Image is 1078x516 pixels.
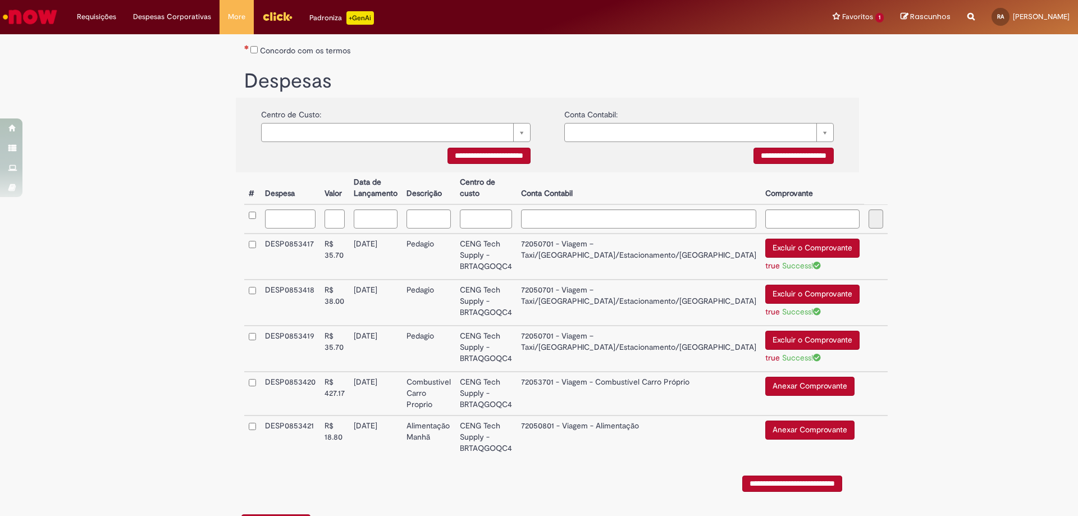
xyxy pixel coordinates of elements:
[349,326,402,372] td: [DATE]
[261,415,320,459] td: DESP0853421
[309,11,374,25] div: Padroniza
[349,415,402,459] td: [DATE]
[517,415,761,459] td: 72050801 - Viagem - Alimentação
[244,172,261,204] th: #
[765,421,855,440] button: Anexar Comprovante
[761,280,864,326] td: Excluir o Comprovante true Success!
[320,372,349,415] td: R$ 427.17
[761,172,864,204] th: Comprovante
[133,11,211,22] span: Despesas Corporativas
[261,123,531,142] a: Limpar campo {0}
[875,13,884,22] span: 1
[320,415,349,459] td: R$ 18.80
[765,377,855,396] button: Anexar Comprovante
[261,234,320,280] td: DESP0853417
[320,172,349,204] th: Valor
[1013,12,1070,21] span: [PERSON_NAME]
[77,11,116,22] span: Requisições
[765,307,780,317] a: true
[761,415,864,459] td: Anexar Comprovante
[228,11,245,22] span: More
[517,172,761,204] th: Conta Contabil
[261,326,320,372] td: DESP0853419
[346,11,374,25] p: +GenAi
[517,326,761,372] td: 72050701 - Viagem – Taxi/[GEOGRAPHIC_DATA]/Estacionamento/[GEOGRAPHIC_DATA]
[455,372,517,415] td: CENG Tech Supply - BRTAQGOQC4
[761,372,864,415] td: Anexar Comprovante
[349,372,402,415] td: [DATE]
[842,11,873,22] span: Favoritos
[455,415,517,459] td: CENG Tech Supply - BRTAQGOQC4
[761,326,864,372] td: Excluir o Comprovante true Success!
[517,234,761,280] td: 72050701 - Viagem – Taxi/[GEOGRAPHIC_DATA]/Estacionamento/[GEOGRAPHIC_DATA]
[261,372,320,415] td: DESP0853420
[997,13,1004,20] span: RA
[402,372,455,415] td: Combustivel Carro Proprio
[517,280,761,326] td: 72050701 - Viagem – Taxi/[GEOGRAPHIC_DATA]/Estacionamento/[GEOGRAPHIC_DATA]
[782,307,821,317] span: Success!
[402,234,455,280] td: Pedagio
[261,172,320,204] th: Despesa
[765,285,860,304] button: Excluir o Comprovante
[244,70,851,93] h1: Despesas
[262,8,293,25] img: click_logo_yellow_360x200.png
[402,172,455,204] th: Descrição
[782,261,821,271] span: Success!
[402,415,455,459] td: Alimentação Manhã
[765,353,780,363] a: true
[761,234,864,280] td: Excluir o Comprovante true Success!
[402,280,455,326] td: Pedagio
[564,123,834,142] a: Limpar campo {0}
[402,326,455,372] td: Pedagio
[765,239,860,258] button: Excluir o Comprovante
[782,353,821,363] span: Success!
[455,280,517,326] td: CENG Tech Supply - BRTAQGOQC4
[349,234,402,280] td: [DATE]
[349,280,402,326] td: [DATE]
[455,172,517,204] th: Centro de custo
[320,280,349,326] td: R$ 38.00
[261,103,321,120] label: Centro de Custo:
[910,11,951,22] span: Rascunhos
[260,45,350,56] label: Concordo com os termos
[765,261,780,271] a: true
[1,6,59,28] img: ServiceNow
[455,326,517,372] td: CENG Tech Supply - BRTAQGOQC4
[765,331,860,350] button: Excluir o Comprovante
[349,172,402,204] th: Data de Lançamento
[564,103,618,120] label: Conta Contabil:
[455,234,517,280] td: CENG Tech Supply - BRTAQGOQC4
[261,280,320,326] td: DESP0853418
[320,234,349,280] td: R$ 35.70
[901,12,951,22] a: Rascunhos
[517,372,761,415] td: 72053701 - Viagem - Combustível Carro Próprio
[320,326,349,372] td: R$ 35.70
